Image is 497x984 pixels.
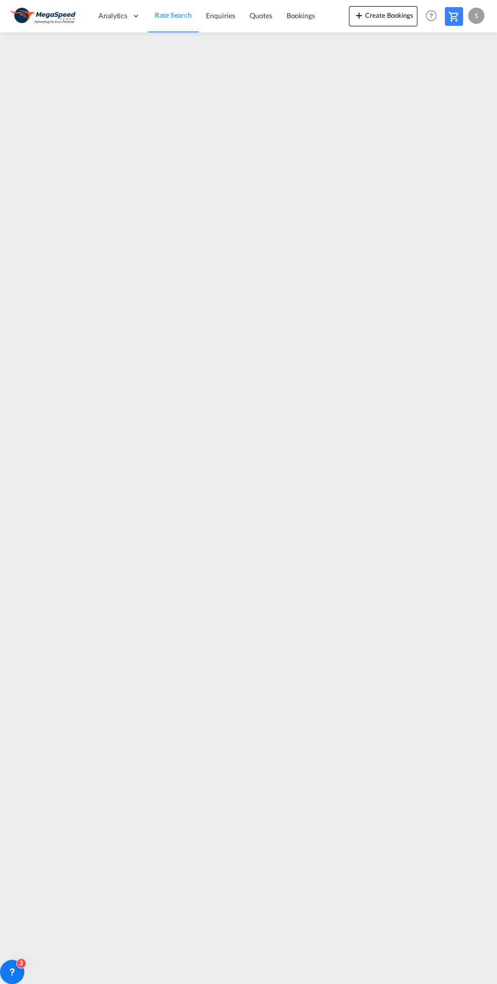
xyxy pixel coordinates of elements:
[468,8,484,24] div: S
[155,11,192,19] span: Rate Search
[287,11,315,20] span: Bookings
[422,7,440,24] span: Help
[206,11,235,20] span: Enquiries
[422,7,445,25] div: Help
[349,6,417,26] button: icon-plus 400-fgCreate Bookings
[10,5,79,27] img: ad002ba0aea611eda5429768204679d3.JPG
[250,11,272,20] span: Quotes
[353,9,365,21] md-icon: icon-plus 400-fg
[98,11,127,21] span: Analytics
